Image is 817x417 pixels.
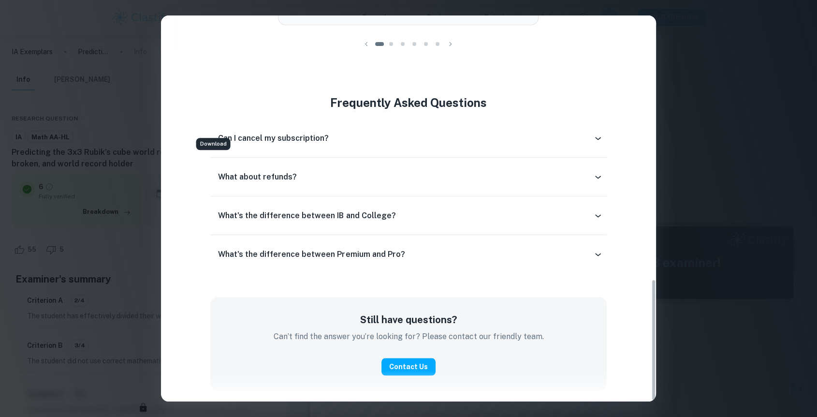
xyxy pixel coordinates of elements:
div: What's the difference between Premium and Pro? [210,243,606,266]
h6: What's the difference between Premium and Pro? [218,249,405,260]
h4: Frequently Asked Questions [210,94,606,111]
h6: What about refunds? [218,171,297,183]
div: What about refunds? [210,165,606,189]
div: Download [196,138,231,150]
h6: What's the difference between IB and College? [218,210,395,222]
h5: Still have questions? [226,313,591,327]
h6: Can I cancel my subscription? [218,133,329,144]
button: Contact Us [381,358,436,375]
div: Can I cancel my subscription? [210,127,606,150]
div: What's the difference between IB and College? [210,204,606,227]
p: Can’t find the answer you’re looking for? Please contact our friendly team. [226,331,591,343]
a: Contact Us [381,361,436,371]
